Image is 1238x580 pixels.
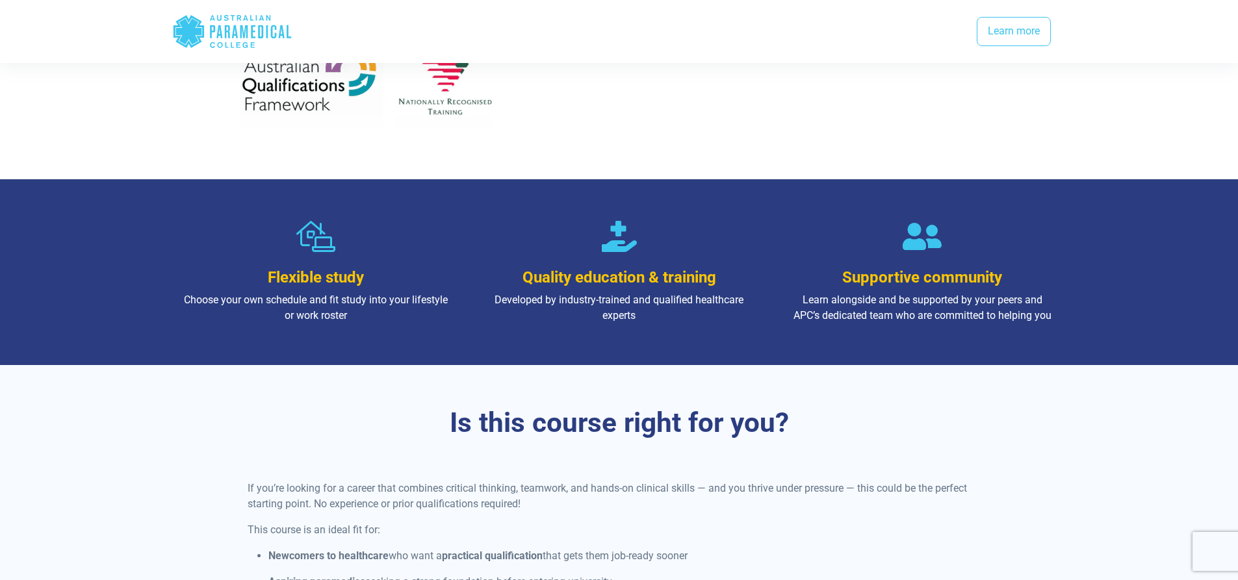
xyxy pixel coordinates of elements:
h3: Flexible study [183,268,450,287]
p: This course is an ideal fit for: [248,522,990,538]
p: Learn alongside and be supported by your peers and APC’s dedicated team who are committed to help... [789,292,1056,323]
h3: Quality education & training [485,268,753,287]
strong: Newcomers to healthcare [268,549,389,562]
a: Learn more [977,17,1051,47]
p: Choose your own schedule and fit study into your lifestyle or work roster [183,292,450,323]
p: If you’re looking for a career that combines critical thinking, teamwork, and hands-on clinical s... [248,481,990,512]
h3: Is this course right for you? [239,407,999,440]
div: Australian Paramedical College [172,10,292,53]
p: Developed by industry-trained and qualified healthcare experts [485,292,753,323]
h3: Supportive community [789,268,1056,287]
strong: practical qualification [442,549,543,562]
p: who want a that gets them job-ready sooner [268,548,990,564]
